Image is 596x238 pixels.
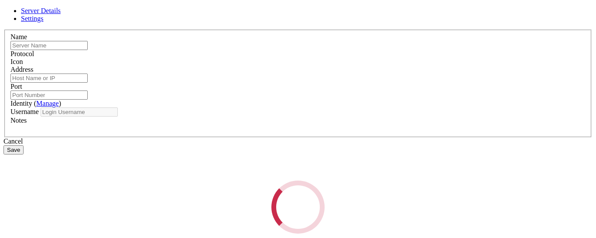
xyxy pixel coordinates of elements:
[10,91,88,100] input: Port Number
[10,117,27,124] label: Notes
[10,33,27,40] label: Name
[41,107,118,117] input: Login Username
[10,108,39,115] label: Username
[10,100,61,107] label: Identity
[10,66,33,73] label: Address
[36,100,59,107] a: Manage
[3,137,593,145] div: Cancel
[10,58,23,65] label: Icon
[21,7,61,14] a: Server Details
[10,50,34,57] label: Protocol
[10,41,88,50] input: Server Name
[10,83,22,90] label: Port
[21,15,44,22] a: Settings
[34,100,61,107] span: ( )
[10,74,88,83] input: Host Name or IP
[3,145,24,154] button: Save
[269,178,327,236] div: Loading...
